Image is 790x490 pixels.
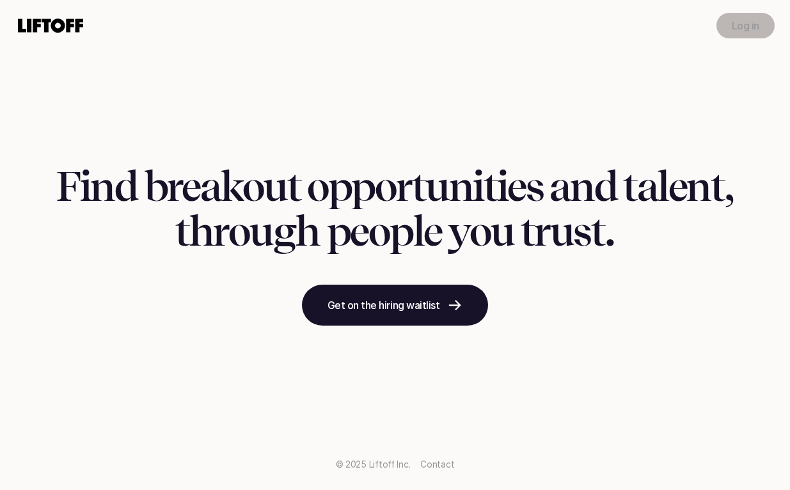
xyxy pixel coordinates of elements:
p: Get on the hiring waitlist [328,297,440,313]
a: Contact [420,459,454,470]
p: © 2025 Liftoff Inc. [336,458,411,471]
a: Log in [716,13,775,38]
h1: Find breakout opportunities and talent, through people you trust. [56,164,733,255]
p: Log in [732,18,759,33]
a: Get on the hiring waitlist [302,285,489,326]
